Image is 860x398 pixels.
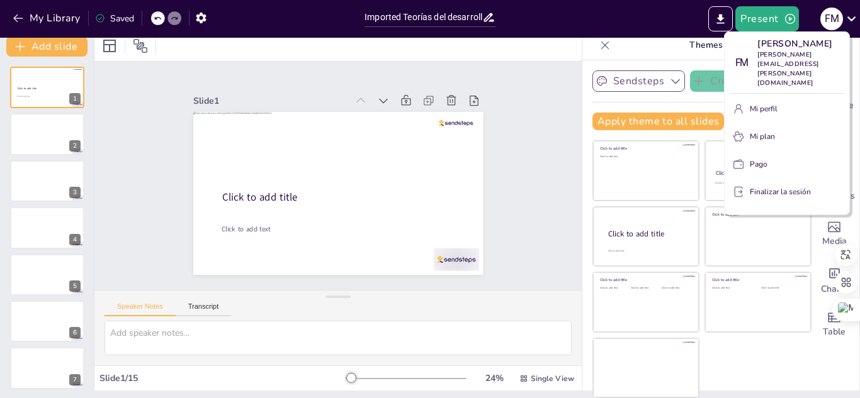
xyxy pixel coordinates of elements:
[730,99,844,119] button: Mi perfil
[750,159,767,169] font: Pago
[750,131,775,141] font: Mi plan
[757,50,819,87] font: [PERSON_NAME][EMAIL_ADDRESS][PERSON_NAME][DOMAIN_NAME]
[750,104,778,114] font: Mi perfil
[735,57,747,69] font: FM
[750,187,811,197] font: Finalizar la sesión
[730,126,844,146] button: Mi plan
[730,182,844,202] button: Finalizar la sesión
[730,154,844,174] button: Pago
[757,38,833,50] font: [PERSON_NAME]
